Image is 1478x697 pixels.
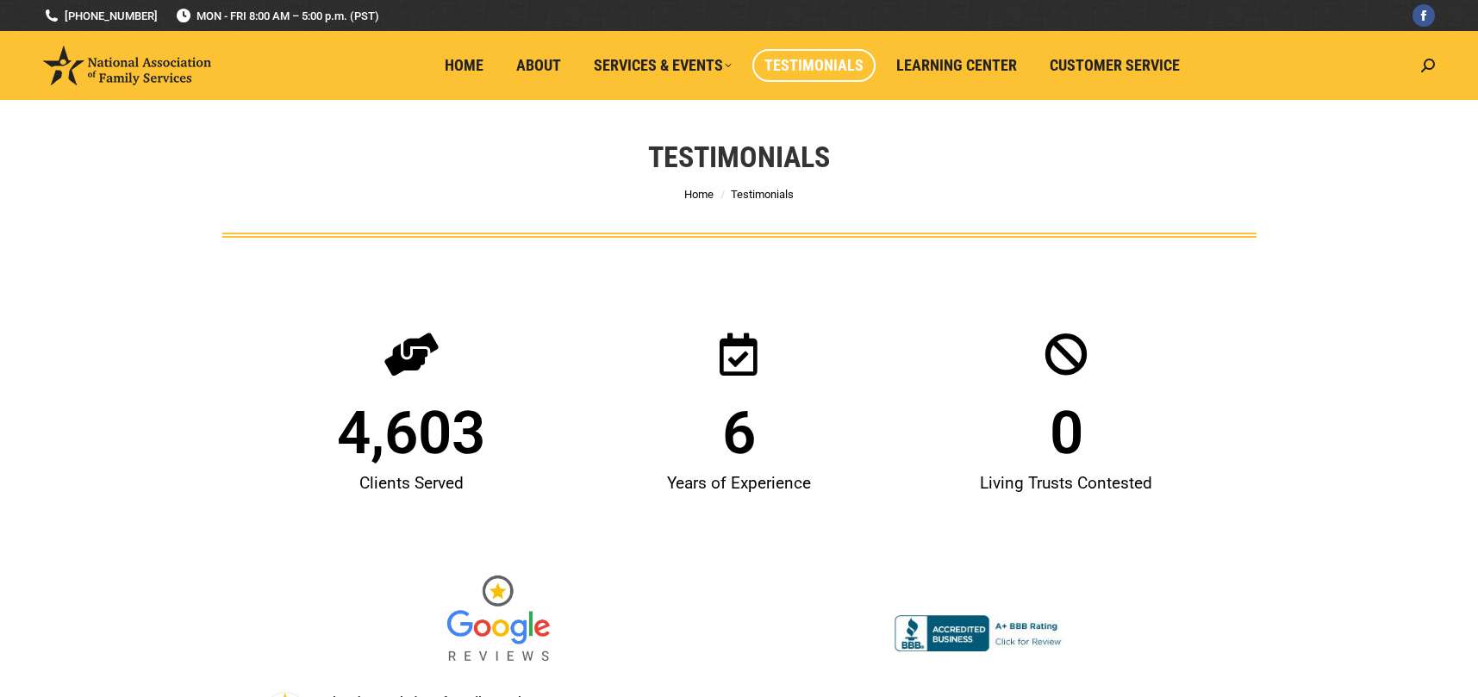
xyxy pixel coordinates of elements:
[911,463,1221,504] div: Living Trusts Contested
[896,56,1017,75] span: Learning Center
[648,138,830,176] h1: Testimonials
[884,49,1029,82] a: Learning Center
[433,49,496,82] a: Home
[516,56,561,75] span: About
[684,188,714,201] a: Home
[731,188,794,201] span: Testimonials
[433,563,563,675] img: Google Reviews
[752,49,876,82] a: Testimonials
[1413,4,1435,27] a: Facebook page opens in new window
[1050,403,1083,463] span: 0
[1050,56,1180,75] span: Customer Service
[337,403,485,463] span: 4,603
[1038,49,1192,82] a: Customer Service
[504,49,573,82] a: About
[594,56,732,75] span: Services & Events
[445,56,483,75] span: Home
[895,615,1067,651] img: Accredited A+ with Better Business Bureau
[175,8,379,24] span: MON - FRI 8:00 AM – 5:00 p.m. (PST)
[43,8,158,24] a: [PHONE_NUMBER]
[43,46,211,85] img: National Association of Family Services
[583,463,894,504] div: Years of Experience
[722,403,756,463] span: 6
[764,56,864,75] span: Testimonials
[256,463,566,504] div: Clients Served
